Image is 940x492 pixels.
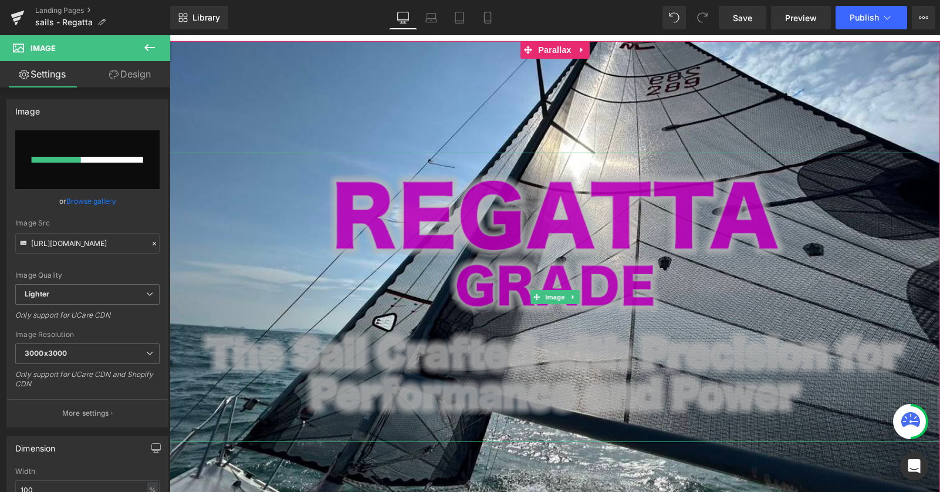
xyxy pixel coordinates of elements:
a: Mobile [474,6,502,29]
span: Image [31,43,56,53]
div: or [15,195,160,207]
b: 3000x3000 [25,349,67,358]
div: Image Quality [15,271,160,279]
a: New Library [170,6,228,29]
span: sails - Regatta [35,18,93,27]
a: Desktop [389,6,417,29]
div: Image Src [15,219,160,227]
div: Open Intercom Messenger [900,452,928,480]
a: Expand / Collapse [397,255,410,269]
span: Image [373,255,398,269]
span: Preview [785,12,817,24]
button: More settings [7,399,168,427]
div: Only support for UCare CDN and Shopify CDN [15,370,160,396]
div: Image [15,100,40,116]
span: Library [192,12,220,23]
button: Undo [662,6,686,29]
a: Expand / Collapse [405,6,420,23]
a: Preview [771,6,831,29]
a: Browse gallery [66,191,116,211]
button: More [912,6,935,29]
b: Lighter [25,289,49,298]
a: Laptop [417,6,445,29]
span: Publish [850,13,879,22]
span: Save [733,12,752,24]
a: Landing Pages [35,6,170,15]
a: Tablet [445,6,474,29]
div: Image Resolution [15,331,160,339]
button: Publish [836,6,907,29]
div: Dimension [15,437,56,453]
button: Redo [691,6,714,29]
p: More settings [62,408,109,419]
span: Parallax [366,6,404,23]
div: Width [15,467,160,476]
a: Design [87,61,173,87]
input: Link [15,233,160,254]
div: Only support for UCare CDN [15,311,160,328]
